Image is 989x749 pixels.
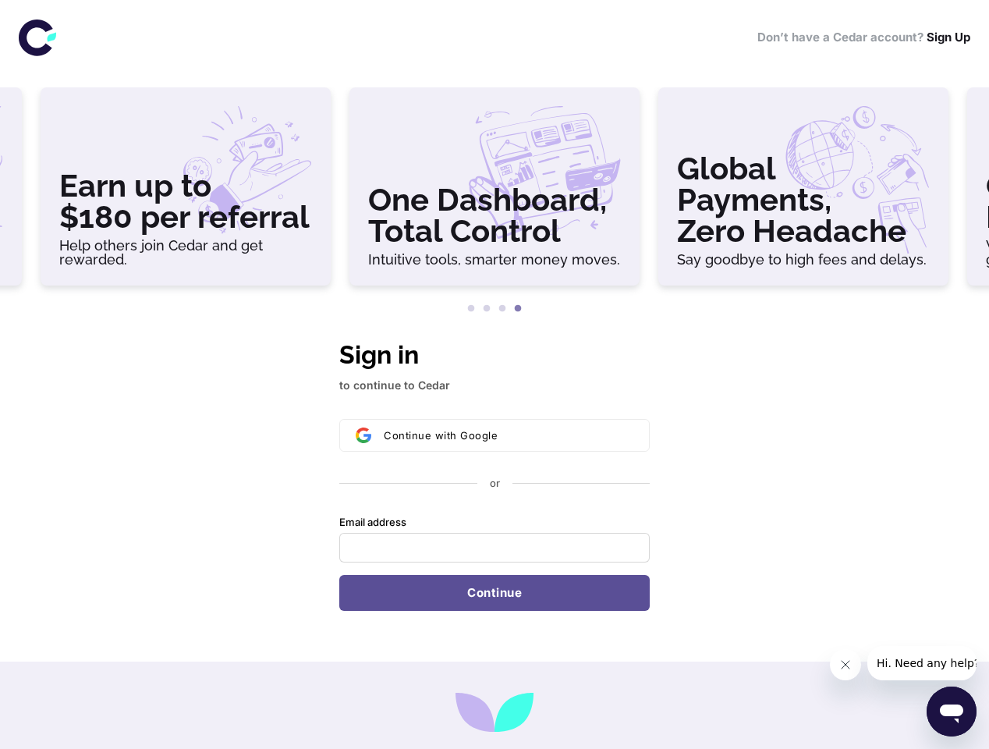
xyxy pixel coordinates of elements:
button: 4 [510,301,526,317]
p: or [490,477,500,491]
span: Continue with Google [384,429,498,442]
iframe: Close message [830,649,861,680]
button: 3 [494,301,510,317]
button: Sign in with GoogleContinue with Google [339,419,650,452]
label: Email address [339,516,406,530]
button: 2 [479,301,494,317]
h6: Help others join Cedar and get rewarded. [59,239,312,267]
img: Sign in with Google [356,428,371,443]
button: 1 [463,301,479,317]
a: Sign Up [927,30,970,44]
p: to continue to Cedar [339,377,650,394]
h1: Sign in [339,336,650,374]
h3: Earn up to $180 per referral [59,170,312,233]
h6: Intuitive tools, smarter money moves. [368,253,621,267]
iframe: Button to launch messaging window [927,687,977,737]
h3: Global Payments, Zero Headache [677,153,930,247]
iframe: Message from company [867,646,977,680]
h6: Say goodbye to high fees and delays. [677,253,930,267]
h6: Don’t have a Cedar account? [757,29,970,47]
span: Hi. Need any help? [9,11,112,23]
h3: One Dashboard, Total Control [368,184,621,247]
button: Continue [339,575,650,611]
